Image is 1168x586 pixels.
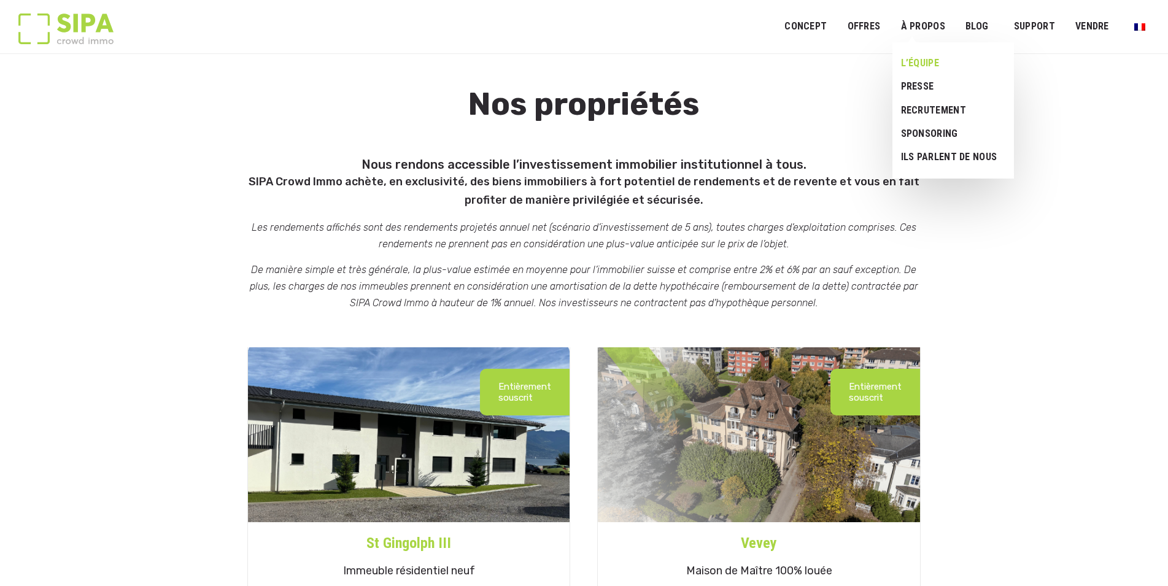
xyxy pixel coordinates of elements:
img: Français [1134,23,1145,31]
p: Entièrement souscrit [498,381,551,403]
em: De manière simple et très générale, la plus-value estimée en moyenne pour l’immobilier suisse et ... [250,264,918,309]
h5: Nous rendons accessible l’investissement immobilier institutionnel à tous. [241,152,927,210]
a: SUPPORT [1006,13,1063,40]
a: À PROPOS [892,13,953,40]
img: Logo [18,13,114,44]
a: Presse [892,75,1005,98]
nav: Menu principal [784,11,1150,42]
a: Blog [957,13,997,40]
a: Passer à [1126,15,1153,38]
a: RECRUTEMENT [892,99,1005,122]
p: Entièrement souscrit [849,381,902,403]
a: Concept [776,13,835,40]
a: St Gingolph III [248,522,570,554]
a: OFFRES [839,13,888,40]
a: Vevey [598,522,920,554]
a: Ils parlent de nous [892,145,1005,169]
p: SIPA Crowd Immo achète, en exclusivité, des biens immobiliers à fort potentiel de rendements et d... [241,172,927,210]
a: VENDRE [1067,13,1117,40]
h1: Nos propriétés [241,87,927,151]
em: Les rendements affichés sont des rendements projetés annuel net (scénario d’investissement de 5 a... [252,222,916,250]
img: st-gin-iii [248,347,570,522]
a: Sponsoring [892,122,1005,145]
a: L’ÉQUIPE [892,52,1005,75]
